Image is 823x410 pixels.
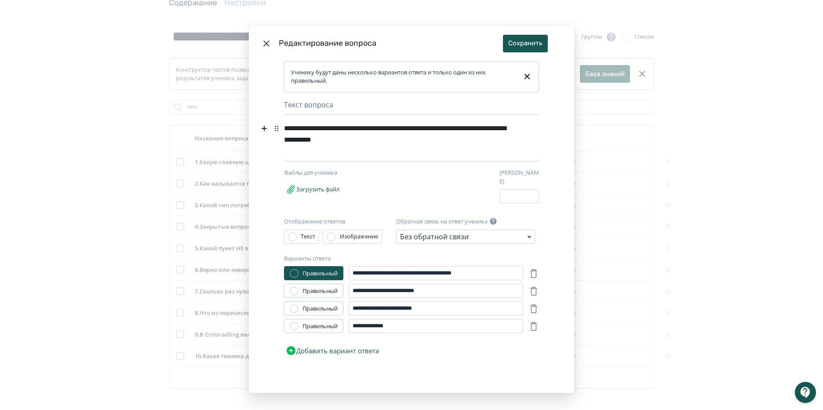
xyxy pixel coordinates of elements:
[284,342,381,359] button: Добавить вариант ответа
[279,37,503,49] div: Редактирование вопроса
[396,217,488,226] label: Обратная связь на ответ ученика
[291,68,515,85] div: Ученику будут даны несколько вариантов ответа и только один из них правильный.
[284,99,539,115] div: Текст вопроса
[302,304,338,313] div: Правильный
[302,269,338,278] div: Правильный
[301,232,315,241] div: Текст
[249,26,574,393] div: Modal
[284,168,376,177] div: Файлы для ученика
[302,322,338,331] div: Правильный
[302,287,338,296] div: Правильный
[284,217,345,226] label: Отображение ответов
[400,231,469,242] div: Без обратной связи
[284,254,331,263] label: Варианты ответа
[499,168,539,186] label: [PERSON_NAME]
[340,232,378,241] div: Изображение
[503,35,548,52] button: Сохранить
